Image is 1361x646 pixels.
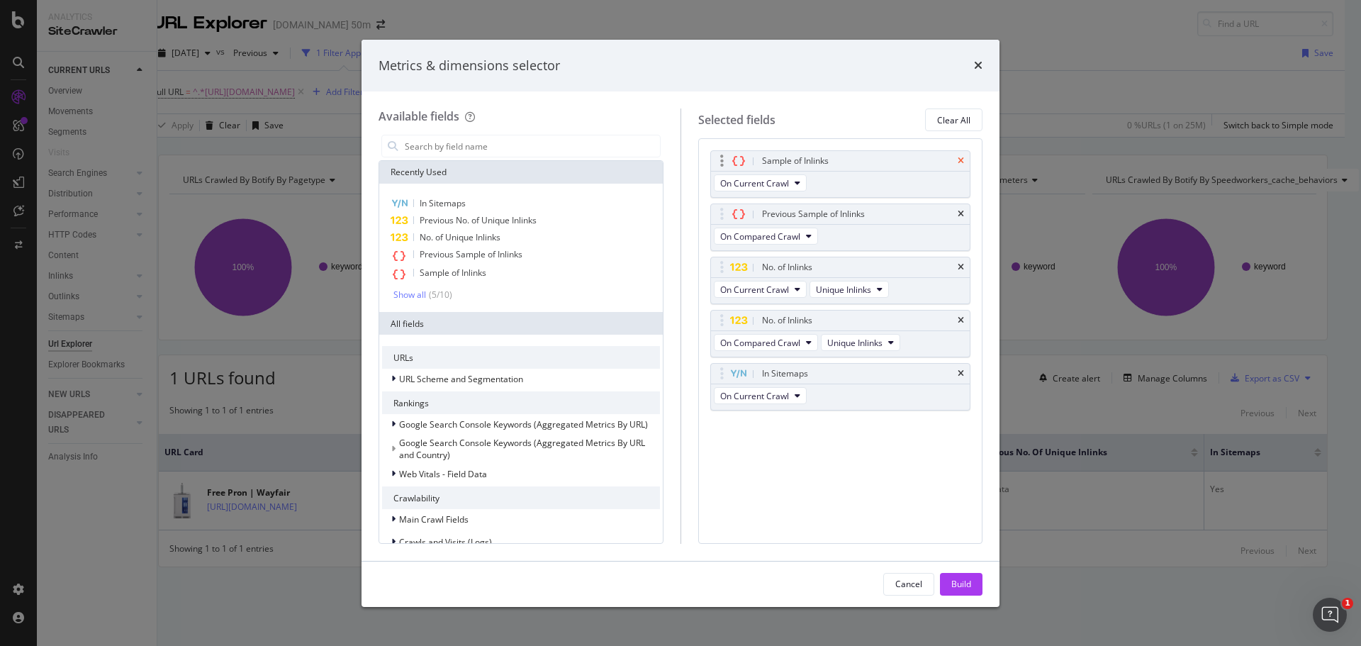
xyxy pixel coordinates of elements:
span: Crawls and Visits (Logs) [399,536,492,548]
div: No. of Inlinks [762,260,812,274]
div: No. of InlinkstimesOn Current CrawlUnique Inlinks [710,257,971,304]
div: Rankings [382,391,660,414]
div: Cancel [895,578,922,590]
span: On Current Crawl [720,177,789,189]
div: times [974,57,982,75]
div: times [958,316,964,325]
input: Search by field name [403,135,660,157]
button: On Current Crawl [714,174,807,191]
span: Google Search Console Keywords (Aggregated Metrics By URL) [399,418,648,430]
button: On Current Crawl [714,281,807,298]
button: Unique Inlinks [821,334,900,351]
div: No. of Inlinks [762,313,812,328]
div: Sample of Inlinks [762,154,829,168]
div: times [958,210,964,218]
div: Previous Sample of Inlinks [762,207,865,221]
button: Clear All [925,108,982,131]
div: In SitemapstimesOn Current Crawl [710,363,971,411]
div: Clear All [937,114,970,126]
div: No. of InlinkstimesOn Compared CrawlUnique Inlinks [710,310,971,357]
div: Build [951,578,971,590]
span: Previous Sample of Inlinks [420,248,522,260]
div: Recently Used [379,161,663,184]
div: Show all [393,290,426,300]
div: times [958,263,964,272]
span: On Current Crawl [720,390,789,402]
div: times [958,369,964,378]
button: Unique Inlinks [810,281,889,298]
button: Cancel [883,573,934,596]
div: Sample of InlinkstimesOn Current Crawl [710,150,971,198]
span: Google Search Console Keywords (Aggregated Metrics By URL and Country) [399,437,645,461]
button: On Compared Crawl [714,228,818,245]
div: URLs [382,346,660,369]
div: Previous Sample of InlinkstimesOn Compared Crawl [710,204,971,251]
span: Unique Inlinks [816,284,871,296]
span: URL Scheme and Segmentation [399,373,523,385]
div: Selected fields [698,112,775,128]
span: No. of Unique Inlinks [420,231,500,243]
span: Unique Inlinks [827,337,883,349]
div: modal [362,40,999,607]
button: Build [940,573,982,596]
div: All fields [379,312,663,335]
span: On Compared Crawl [720,230,800,243]
span: On Compared Crawl [720,337,800,349]
span: In Sitemaps [420,197,466,209]
div: In Sitemaps [762,367,808,381]
div: ( 5 / 10 ) [426,289,452,301]
span: Web Vitals - Field Data [399,468,487,480]
span: 1 [1342,598,1353,609]
iframe: Intercom live chat [1313,598,1347,632]
button: On Compared Crawl [714,334,818,351]
span: On Current Crawl [720,284,789,296]
span: Previous No. of Unique Inlinks [420,214,537,226]
div: Available fields [379,108,459,124]
div: times [958,157,964,165]
span: Sample of Inlinks [420,267,486,279]
span: Main Crawl Fields [399,513,469,525]
div: Crawlability [382,486,660,509]
div: Metrics & dimensions selector [379,57,560,75]
button: On Current Crawl [714,387,807,404]
div: This group is disabled [382,437,660,461]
